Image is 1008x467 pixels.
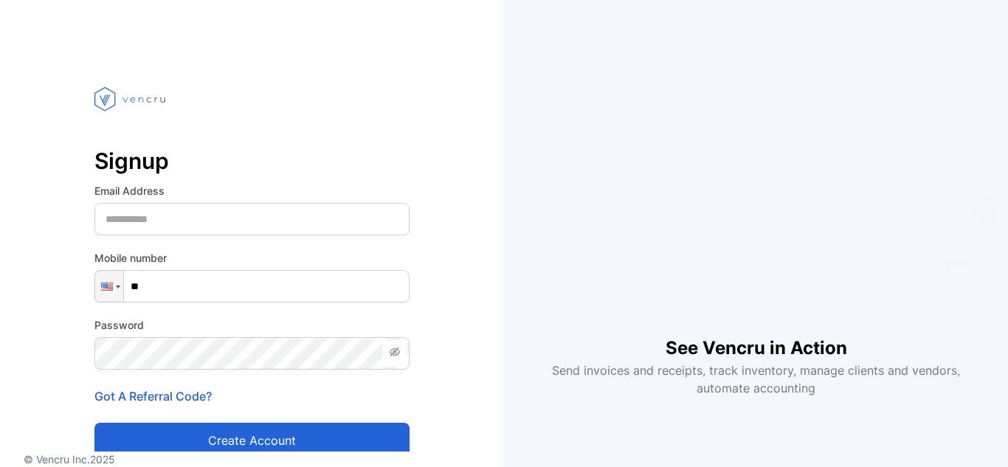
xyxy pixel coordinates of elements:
[94,59,168,139] img: vencru logo
[94,143,410,179] p: Signup
[554,71,957,311] iframe: YouTube video player
[94,317,410,333] label: Password
[94,423,410,458] button: Create account
[95,271,123,302] div: United States: + 1
[94,387,410,405] p: Got A Referral Code?
[666,311,847,362] h1: See Vencru in Action
[94,250,410,266] label: Mobile number
[544,362,969,397] p: Send invoices and receipts, track inventory, manage clients and vendors, automate accounting
[94,183,410,198] label: Email Address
